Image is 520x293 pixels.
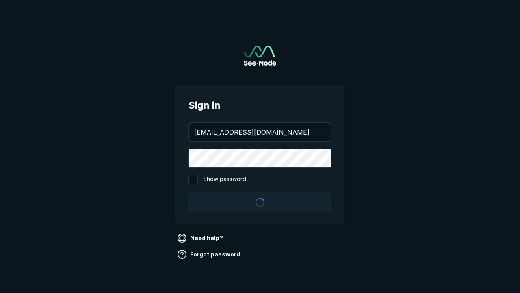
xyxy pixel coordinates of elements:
a: Forgot password [175,248,243,261]
a: Need help? [175,232,226,245]
img: See-Mode Logo [244,46,276,66]
span: Sign in [188,98,331,113]
span: Show password [203,175,246,184]
a: Go to sign in [244,46,276,66]
input: your@email.com [189,123,331,141]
